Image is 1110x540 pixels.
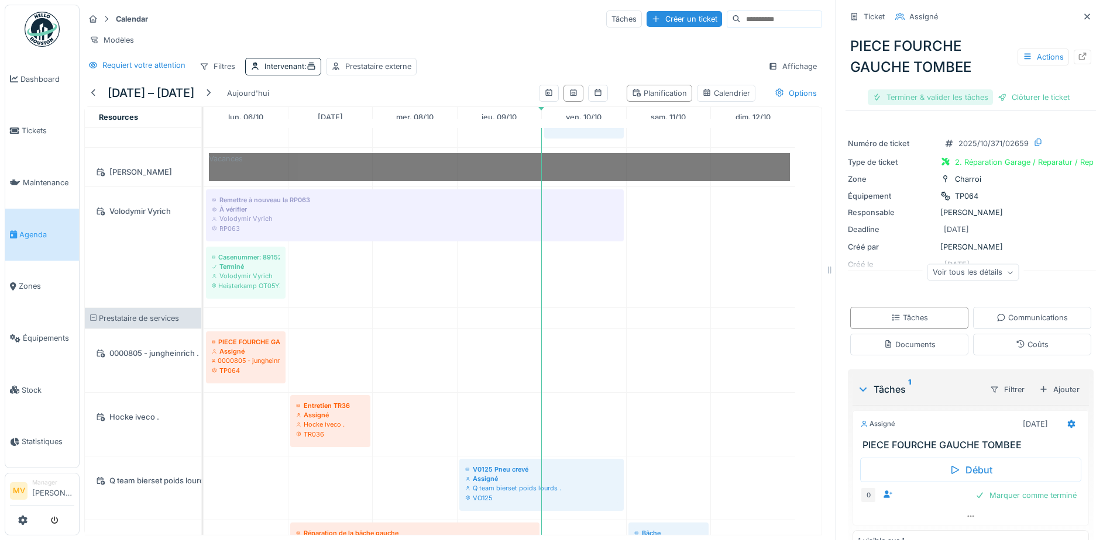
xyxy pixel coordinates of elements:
div: Casenummer: 89152 [PERSON_NAME] [212,252,280,262]
div: Aujourd'hui [222,85,274,101]
div: [PERSON_NAME] [848,207,1094,218]
div: Hocke iveco . [92,410,194,424]
a: Zones [5,261,79,313]
div: Prestataire externe [345,61,411,72]
span: Resources [99,113,138,122]
span: Zones [19,281,74,292]
div: Affichage [763,58,822,75]
div: Requiert votre attention [102,60,185,71]
div: [PERSON_NAME] [92,165,194,179]
div: Équipement [848,191,936,202]
div: [PERSON_NAME] [848,241,1094,252]
div: Zone [848,174,936,185]
h3: PIECE FOURCHE GAUCHE TOMBEE [862,439,1084,451]
img: Badge_color-CXgf-gQk.svg [25,12,60,47]
a: 6 octobre 2025 [225,109,266,125]
li: MV [10,482,28,500]
a: 12 octobre 2025 [733,109,774,125]
div: Tâches [857,382,980,396]
span: Maintenance [23,177,74,188]
a: Équipements [5,312,79,364]
div: 0 [860,487,877,503]
div: Créer un ticket [647,11,722,27]
div: Créé par [848,241,936,252]
div: Ticket [864,11,885,22]
div: [DATE] [944,224,969,235]
div: Assigné [212,347,280,356]
div: TP064 [955,191,978,202]
div: RP063 [212,224,618,233]
div: Modèles [84,32,139,49]
div: [DATE] [1023,418,1048,430]
a: 9 octobre 2025 [479,109,520,125]
div: Filtres [194,58,240,75]
div: Communications [996,312,1068,323]
div: VO125 [465,493,618,503]
div: Tâches [891,312,928,323]
div: Début [860,458,1081,482]
div: Remettre à nouveau la RP063 [212,195,618,205]
span: : [304,62,316,71]
a: Dashboard [5,53,79,105]
div: Volodymir Vyrich [212,271,280,281]
span: Stock [22,385,74,396]
div: Actions [1018,49,1069,65]
div: Numéro de ticket [848,138,936,149]
div: Vacances [209,153,790,181]
strong: Calendar [111,13,153,25]
div: Terminé [212,262,280,271]
div: Intervenant [264,61,316,72]
div: Deadline [848,224,936,235]
a: Maintenance [5,157,79,209]
a: 10 octobre 2025 [563,109,604,125]
div: PIECE FOURCHE GAUCHE TOMBEE [212,337,280,347]
div: Filtrer [985,381,1030,398]
sup: 1 [908,382,911,396]
div: Responsable [848,207,936,218]
span: Équipements [23,333,74,344]
div: Bâche [634,528,703,538]
a: 8 octobre 2025 [393,109,437,125]
div: Assigné [909,11,938,22]
div: TP064 [212,366,280,375]
div: Ajouter [1035,382,1084,397]
a: 7 octobre 2025 [315,109,346,125]
div: Charroi [955,174,981,185]
a: 11 octobre 2025 [648,109,689,125]
div: 0000805 - jungheinrich . [212,356,280,365]
div: Type de ticket [848,157,936,168]
span: Statistiques [22,436,74,447]
a: Agenda [5,209,79,261]
a: MV Manager[PERSON_NAME] [10,478,74,506]
li: [PERSON_NAME] [32,478,74,503]
h5: [DATE] – [DATE] [108,86,194,100]
div: 0000805 - jungheinrich . [92,346,194,361]
div: PIECE FOURCHE GAUCHE TOMBEE [846,31,1096,82]
div: Assigné [860,419,895,429]
span: Tickets [22,125,74,136]
div: Clôturer le ticket [993,89,1074,105]
div: V0125 Pneu crevé [465,465,618,474]
div: Options [769,85,822,102]
div: Volodymir Vyrich [92,204,194,219]
div: Hocke iveco . [296,420,365,429]
div: Terminer & valider les tâches [868,89,993,105]
div: Calendrier [702,88,750,99]
div: Entretien TR36 [296,401,365,410]
div: Volodymir Vyrich [212,214,618,223]
div: Tâches [606,11,642,27]
a: Stock [5,364,79,416]
div: Marquer comme terminé [971,487,1081,503]
div: Manager [32,478,74,487]
div: Assigné [296,410,365,420]
div: Heisterkamp OT05YZ [212,281,280,290]
div: Réparation de la bâche gauche [296,528,534,538]
a: Tickets [5,105,79,157]
div: Voir tous les détails [927,264,1019,281]
span: Agenda [19,229,74,240]
div: Q team bierset poids lourds . [92,473,194,488]
div: TR036 [296,430,365,439]
span: Dashboard [20,74,74,85]
div: Coûts [1016,339,1049,350]
div: Assigné [465,474,618,483]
